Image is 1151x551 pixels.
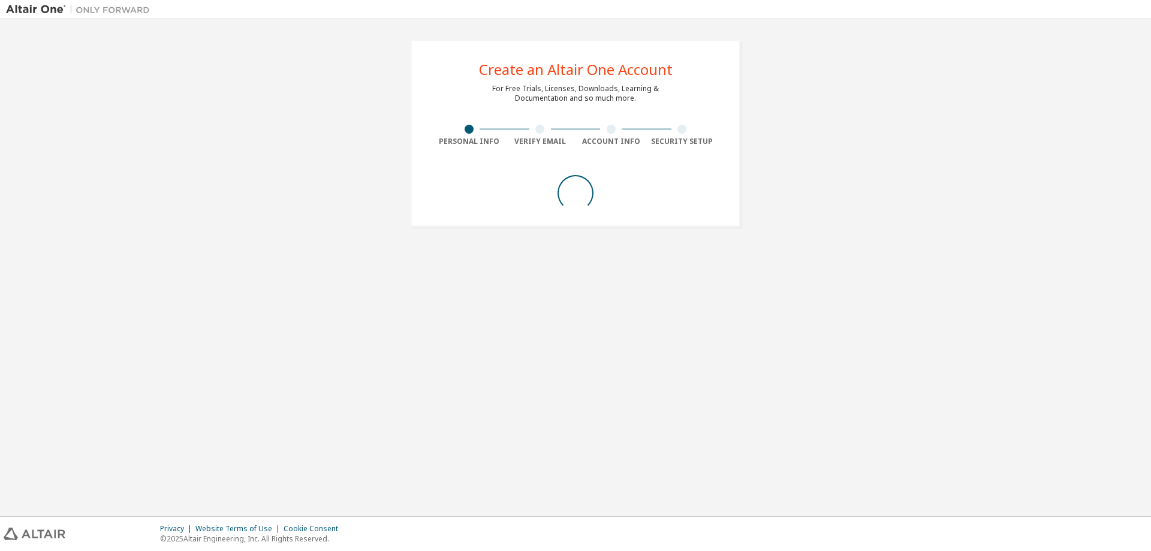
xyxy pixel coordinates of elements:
[6,4,156,16] img: Altair One
[160,524,195,534] div: Privacy
[575,137,647,146] div: Account Info
[4,528,65,540] img: altair_logo.svg
[492,84,659,103] div: For Free Trials, Licenses, Downloads, Learning & Documentation and so much more.
[284,524,345,534] div: Cookie Consent
[433,137,505,146] div: Personal Info
[160,534,345,544] p: © 2025 Altair Engineering, Inc. All Rights Reserved.
[195,524,284,534] div: Website Terms of Use
[479,62,673,77] div: Create an Altair One Account
[647,137,718,146] div: Security Setup
[505,137,576,146] div: Verify Email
